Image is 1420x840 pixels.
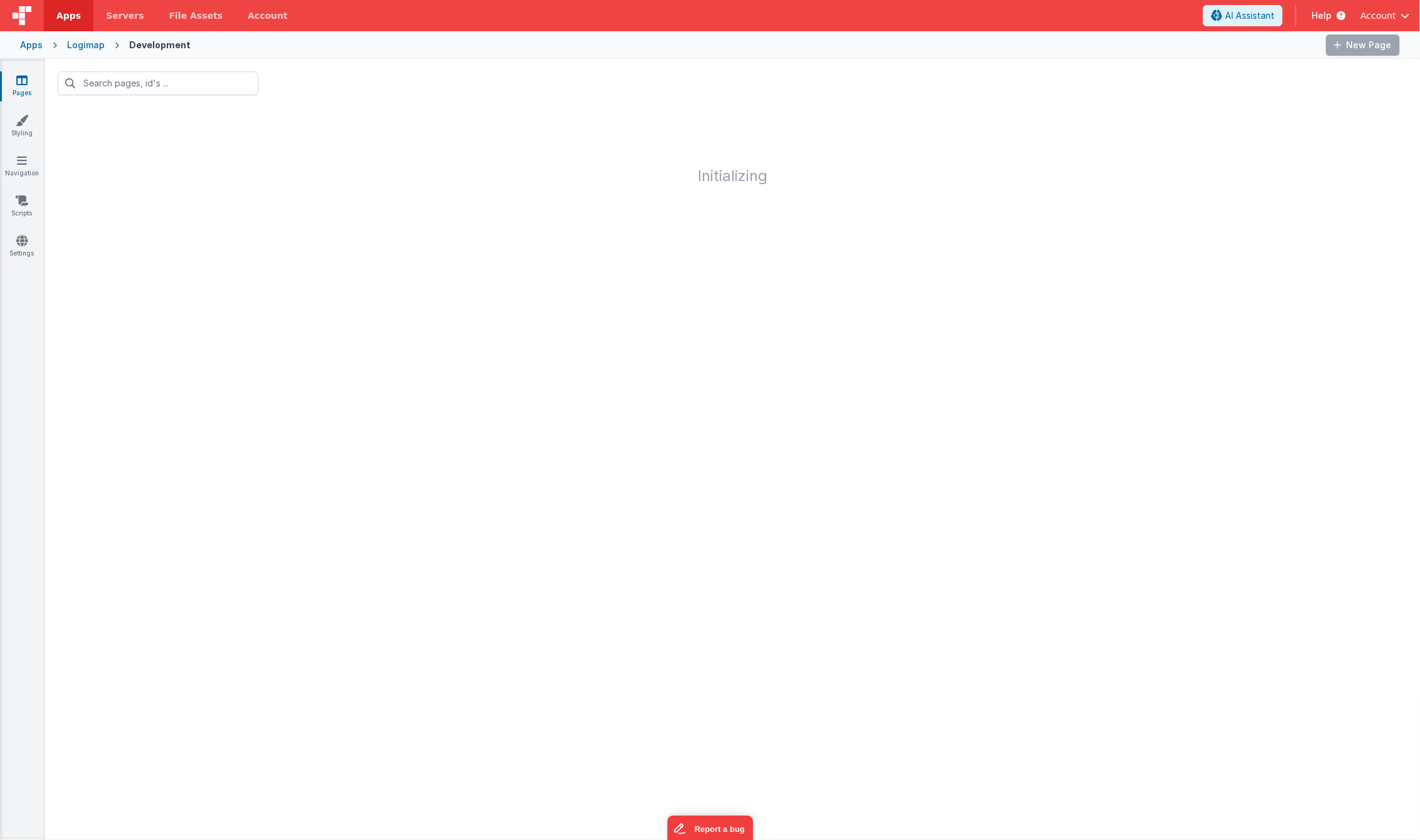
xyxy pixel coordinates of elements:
[106,9,144,22] span: Servers
[1203,5,1283,26] button: AI Assistant
[67,39,105,51] div: Logimap
[1225,9,1275,22] span: AI Assistant
[1360,9,1396,22] span: Account
[1360,9,1410,22] button: Account
[56,9,81,22] span: Apps
[20,39,43,51] div: Apps
[169,9,223,22] span: File Assets
[1326,34,1400,56] button: New Page
[58,71,258,95] input: Search pages, id's ...
[1312,9,1332,22] span: Help
[129,39,191,51] div: Development
[45,108,1420,184] h1: Initializing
